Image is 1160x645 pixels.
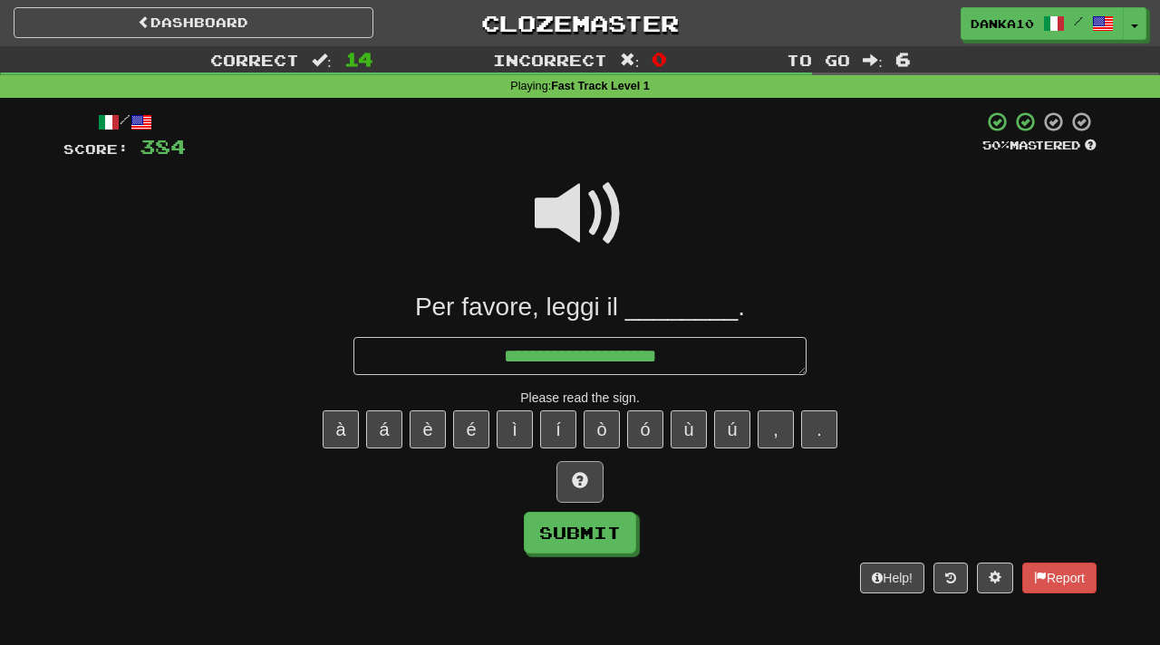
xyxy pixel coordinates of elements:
a: Dashboard [14,7,373,38]
button: Round history (alt+y) [933,563,968,593]
a: Clozemaster [401,7,760,39]
span: 50 % [982,138,1010,152]
span: Incorrect [493,51,607,69]
strong: Fast Track Level 1 [551,80,650,92]
span: 384 [140,135,186,158]
button: ó [627,410,663,448]
span: / [1074,14,1083,27]
span: Danka10 [971,15,1034,32]
span: Correct [210,51,299,69]
span: Score: [63,141,129,157]
span: 6 [895,48,911,70]
button: è [410,410,446,448]
span: 0 [652,48,667,70]
button: ú [714,410,750,448]
div: Per favore, leggi il ________. [63,291,1097,323]
button: à [323,410,359,448]
button: ì [497,410,533,448]
button: ò [584,410,620,448]
button: , [758,410,794,448]
button: Help! [860,563,924,593]
div: / [63,111,186,133]
button: Hint! [556,461,604,503]
div: Mastered [982,138,1097,154]
span: : [863,53,883,68]
div: Please read the sign. [63,389,1097,407]
button: ù [671,410,707,448]
button: Report [1022,563,1097,593]
button: í [540,410,576,448]
span: 14 [344,48,373,70]
button: é [453,410,489,448]
button: á [366,410,402,448]
a: Danka10 / [961,7,1124,40]
button: Submit [524,512,636,554]
span: : [312,53,332,68]
span: : [620,53,640,68]
span: To go [787,51,850,69]
button: . [801,410,837,448]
